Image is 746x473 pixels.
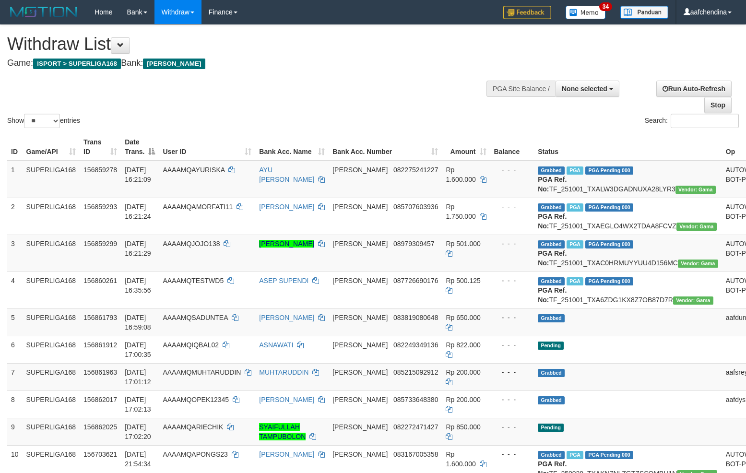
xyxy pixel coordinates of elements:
div: - - - [494,340,531,350]
td: SUPERLIGA168 [23,198,80,235]
span: [DATE] 16:21:24 [125,203,151,220]
span: Pending [538,424,564,432]
span: Vendor URL: https://trx31.1velocity.biz [678,260,718,268]
label: Search: [645,114,739,128]
div: - - - [494,449,531,459]
td: SUPERLIGA168 [23,161,80,198]
span: Copy 082275241227 to clipboard [393,166,438,174]
h1: Withdraw List [7,35,488,54]
span: Copy 082249349136 to clipboard [393,341,438,349]
div: - - - [494,367,531,377]
td: 7 [7,363,23,390]
span: AAAAMQSADUNTEA [163,314,227,321]
b: PGA Ref. No: [538,176,567,193]
span: AAAAMQAYURISKA [163,166,225,174]
td: SUPERLIGA168 [23,235,80,272]
span: Copy 083167005358 to clipboard [393,450,438,458]
a: [PERSON_NAME] [259,450,314,458]
label: Show entries [7,114,80,128]
td: 9 [7,418,23,445]
span: 156859299 [83,240,117,248]
span: 34 [599,2,612,11]
th: Bank Acc. Name: activate to sort column ascending [255,133,329,161]
span: [PERSON_NAME] [143,59,205,69]
span: Grabbed [538,314,565,322]
img: MOTION_logo.png [7,5,80,19]
span: [PERSON_NAME] [332,368,388,376]
span: 156861963 [83,368,117,376]
a: MUHTARUDDIN [259,368,308,376]
div: - - - [494,239,531,248]
span: PGA Pending [585,166,633,175]
span: Rp 200.000 [446,396,480,403]
th: Status [534,133,722,161]
span: AAAAMQARIECHIK [163,423,223,431]
span: [PERSON_NAME] [332,450,388,458]
span: [DATE] 16:59:08 [125,314,151,331]
span: 156859278 [83,166,117,174]
img: Button%20Memo.svg [566,6,606,19]
span: Copy 087726690176 to clipboard [393,277,438,284]
span: [DATE] 21:54:34 [125,450,151,468]
span: [DATE] 17:01:12 [125,368,151,386]
span: ISPORT > SUPERLIGA168 [33,59,121,69]
div: - - - [494,395,531,404]
td: SUPERLIGA168 [23,308,80,336]
h4: Game: Bank: [7,59,488,68]
span: [DATE] 17:00:35 [125,341,151,358]
span: Vendor URL: https://trx31.1velocity.biz [673,296,713,305]
span: [DATE] 17:02:13 [125,396,151,413]
td: SUPERLIGA168 [23,336,80,363]
span: PGA Pending [585,451,633,459]
span: Copy 085215092912 to clipboard [393,368,438,376]
div: - - - [494,313,531,322]
span: 156862017 [83,396,117,403]
span: 156703621 [83,450,117,458]
span: Marked by aafchhiseyha [567,451,583,459]
a: ASNAWATI [259,341,293,349]
span: Rp 500.125 [446,277,480,284]
span: PGA Pending [585,240,633,248]
td: TF_251001_TXA6ZDG1KX8Z7OB87D7R [534,272,722,308]
td: 1 [7,161,23,198]
span: PGA Pending [585,277,633,285]
div: - - - [494,165,531,175]
span: Rp 650.000 [446,314,480,321]
span: 156862025 [83,423,117,431]
td: SUPERLIGA168 [23,418,80,445]
div: - - - [494,202,531,212]
span: Rp 501.000 [446,240,480,248]
img: Feedback.jpg [503,6,551,19]
a: [PERSON_NAME] [259,314,314,321]
span: [PERSON_NAME] [332,277,388,284]
span: [PERSON_NAME] [332,396,388,403]
b: PGA Ref. No: [538,249,567,267]
span: AAAAMQMUHTARUDDIN [163,368,241,376]
div: - - - [494,422,531,432]
td: SUPERLIGA168 [23,363,80,390]
span: AAAAMQAPONGS23 [163,450,227,458]
a: SYAIFULLAH TAMPUBOLON [259,423,306,440]
span: Copy 085733648380 to clipboard [393,396,438,403]
span: Rp 1.600.000 [446,166,475,183]
td: TF_251001_TXAEGLO4WX2TDAA8FCVZ [534,198,722,235]
span: Marked by aafmaleo [567,277,583,285]
span: Marked by aafheankoy [567,203,583,212]
a: [PERSON_NAME] [259,203,314,211]
span: Grabbed [538,203,565,212]
th: User ID: activate to sort column ascending [159,133,255,161]
span: Rp 822.000 [446,341,480,349]
th: Date Trans.: activate to sort column descending [121,133,159,161]
span: Grabbed [538,166,565,175]
span: Rp 850.000 [446,423,480,431]
a: [PERSON_NAME] [259,240,314,248]
div: - - - [494,276,531,285]
span: AAAAMQAMORFATI11 [163,203,233,211]
th: Game/API: activate to sort column ascending [23,133,80,161]
td: 5 [7,308,23,336]
img: panduan.png [620,6,668,19]
td: TF_251001_TXAC0HRMUYYUU4D156MC [534,235,722,272]
span: AAAAMQOPEK12345 [163,396,229,403]
span: [DATE] 16:21:09 [125,166,151,183]
span: [PERSON_NAME] [332,166,388,174]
